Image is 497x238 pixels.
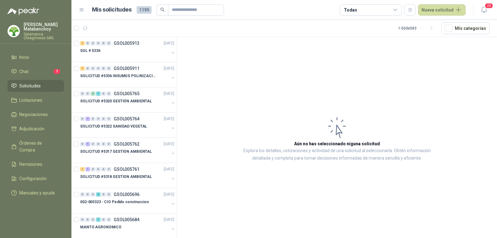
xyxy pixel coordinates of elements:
p: SOLICITUD #5320 GESTIÓN AMBIENTAL [80,98,152,104]
a: Chat7 [7,66,64,77]
a: 0 0 0 3 0 0 GSOL005696[DATE] 002-005323 - CIO Pedido construccion [80,191,176,211]
a: Manuales y ayuda [7,187,64,199]
div: 0 [85,66,90,71]
div: 1 [85,142,90,146]
div: 0 [91,117,95,121]
div: 0 [80,217,85,222]
a: Inicio [7,51,64,63]
div: 0 [96,167,101,171]
span: Negociaciones [19,111,48,118]
div: 0 [107,41,111,45]
span: Licitaciones [19,97,42,104]
div: 0 [91,217,95,222]
span: Chat [19,68,29,75]
div: 0 [85,91,90,96]
button: 20 [478,4,490,16]
p: SOL # 5336 [80,48,100,54]
div: 0 [85,41,90,45]
img: Logo peakr [7,7,39,15]
div: 0 [96,117,101,121]
a: Remisiones [7,158,64,170]
a: 1 1 0 0 0 0 GSOL005761[DATE] SOLICITUD #5318 GESTION AMBIENTAL [80,166,176,185]
div: 0 [107,192,111,197]
a: 0 0 0 1 0 0 GSOL005684[DATE] MANTO AGRONOMICO [80,216,176,236]
div: 0 [107,66,111,71]
div: 0 [101,66,106,71]
button: Nueva solicitud [418,4,466,16]
div: 0 [101,142,106,146]
div: 0 [91,167,95,171]
div: 0 [96,142,101,146]
p: SOLICITUD #5318 GESTION AMBIENTAL [80,174,152,180]
span: 7 [53,69,60,74]
div: 0 [101,117,106,121]
div: 0 [91,41,95,45]
p: [DATE] [164,217,174,223]
a: Negociaciones [7,109,64,120]
a: Solicitudes [7,80,64,92]
div: 1 [85,117,90,121]
span: Órdenes de Compra [19,140,58,153]
span: 1199 [137,6,152,14]
span: Solicitudes [19,82,41,89]
span: Remisiones [19,161,42,168]
div: 0 [85,192,90,197]
a: Adjudicación [7,123,64,135]
div: 0 [91,192,95,197]
div: 0 [80,192,85,197]
p: [DATE] [164,166,174,172]
div: 0 [107,167,111,171]
div: 0 [101,41,106,45]
a: Configuración [7,173,64,184]
span: search [160,7,165,12]
div: 0 [101,192,106,197]
div: 0 [101,91,106,96]
div: 0 [80,142,85,146]
div: 0 [107,142,111,146]
h3: Aún no has seleccionado niguna solicitud [294,140,380,147]
div: 1 [80,41,85,45]
div: 3 [96,192,101,197]
div: 0 [107,91,111,96]
div: 0 [101,167,106,171]
span: Configuración [19,175,47,182]
div: 3 [91,91,95,96]
div: 0 [91,66,95,71]
button: Mís categorías [441,22,490,34]
div: 1 [80,167,85,171]
div: 0 [101,217,106,222]
span: Adjudicación [19,125,44,132]
p: GSOL005913 [114,41,139,45]
p: GSOL005696 [114,192,139,197]
p: GSOL005762 [114,142,139,146]
div: 1 [85,167,90,171]
img: Company Logo [8,25,20,37]
a: 0 1 0 0 0 0 GSOL005764[DATE] SOLICITUD #5322 SANIDAD VEGETAL [80,115,176,135]
a: 1 0 0 0 0 0 GSOL005913[DATE] SOL # 5336 [80,40,176,59]
div: 1 - 50 de 583 [398,23,436,33]
h1: Mis solicitudes [92,5,132,14]
div: 1 [80,66,85,71]
p: 002-005323 - CIO Pedido construccion [80,199,149,205]
div: 1 [96,91,101,96]
a: 1 0 0 0 0 0 GSOL005911[DATE] SOLICITUD #5336 INSUMOS POLINIZACIÓN [80,65,176,85]
p: SOLICITUD #5317 GESTION AMBIENTAL [80,149,152,155]
div: 0 [80,117,85,121]
div: 0 [107,217,111,222]
p: GSOL005684 [114,217,139,222]
p: [DATE] [164,66,174,72]
div: 0 [85,217,90,222]
p: GSOL005765 [114,91,139,96]
p: Salamanca Oleaginosas SAS [24,32,64,40]
a: 0 0 3 1 0 0 GSOL005765[DATE] SOLICITUD #5320 GESTIÓN AMBIENTAL [80,90,176,110]
a: 0 1 0 0 0 0 GSOL005762[DATE] SOLICITUD #5317 GESTION AMBIENTAL [80,140,176,160]
span: 20 [485,3,493,9]
p: SOLICITUD #5336 INSUMOS POLINIZACIÓN [80,73,157,79]
p: GSOL005761 [114,167,139,171]
p: [PERSON_NAME] Matabanchoy [24,22,64,31]
p: GSOL005911 [114,66,139,71]
span: Inicio [19,54,29,61]
p: [DATE] [164,192,174,198]
p: SOLICITUD #5322 SANIDAD VEGETAL [80,124,147,129]
p: [DATE] [164,40,174,46]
